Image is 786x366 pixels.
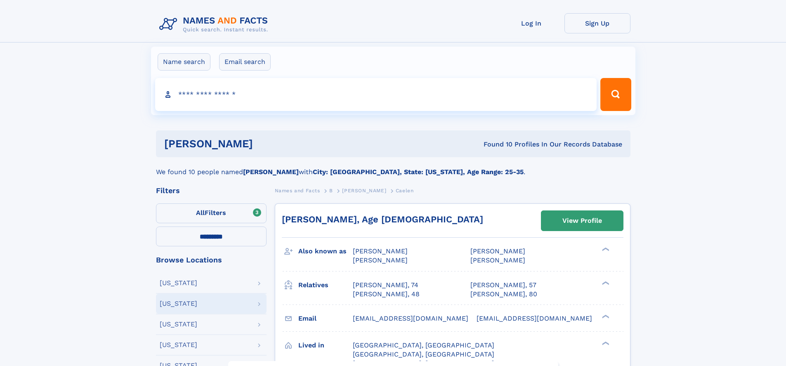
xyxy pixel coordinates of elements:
[243,168,299,176] b: [PERSON_NAME]
[160,321,197,328] div: [US_STATE]
[353,314,468,322] span: [EMAIL_ADDRESS][DOMAIN_NAME]
[156,203,267,223] label: Filters
[353,350,494,358] span: [GEOGRAPHIC_DATA], [GEOGRAPHIC_DATA]
[353,247,408,255] span: [PERSON_NAME]
[470,290,537,299] a: [PERSON_NAME], 80
[156,157,630,177] div: We found 10 people named with .
[342,188,386,194] span: [PERSON_NAME]
[156,187,267,194] div: Filters
[298,278,353,292] h3: Relatives
[298,244,353,258] h3: Also known as
[353,256,408,264] span: [PERSON_NAME]
[158,53,210,71] label: Name search
[477,314,592,322] span: [EMAIL_ADDRESS][DOMAIN_NAME]
[564,13,630,33] a: Sign Up
[498,13,564,33] a: Log In
[298,312,353,326] h3: Email
[282,214,483,224] a: [PERSON_NAME], Age [DEMOGRAPHIC_DATA]
[600,78,631,111] button: Search Button
[160,342,197,348] div: [US_STATE]
[353,341,494,349] span: [GEOGRAPHIC_DATA], [GEOGRAPHIC_DATA]
[160,300,197,307] div: [US_STATE]
[156,13,275,35] img: Logo Names and Facts
[541,211,623,231] a: View Profile
[353,281,418,290] a: [PERSON_NAME], 74
[368,140,622,149] div: Found 10 Profiles In Our Records Database
[353,290,420,299] a: [PERSON_NAME], 48
[329,185,333,196] a: B
[156,256,267,264] div: Browse Locations
[470,256,525,264] span: [PERSON_NAME]
[219,53,271,71] label: Email search
[160,280,197,286] div: [US_STATE]
[196,209,205,217] span: All
[164,139,368,149] h1: [PERSON_NAME]
[313,168,524,176] b: City: [GEOGRAPHIC_DATA], State: [US_STATE], Age Range: 25-35
[562,211,602,230] div: View Profile
[600,280,610,286] div: ❯
[342,185,386,196] a: [PERSON_NAME]
[600,247,610,252] div: ❯
[600,314,610,319] div: ❯
[155,78,597,111] input: search input
[329,188,333,194] span: B
[298,338,353,352] h3: Lived in
[600,340,610,346] div: ❯
[470,281,536,290] a: [PERSON_NAME], 57
[275,185,320,196] a: Names and Facts
[396,188,414,194] span: Caelen
[470,247,525,255] span: [PERSON_NAME]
